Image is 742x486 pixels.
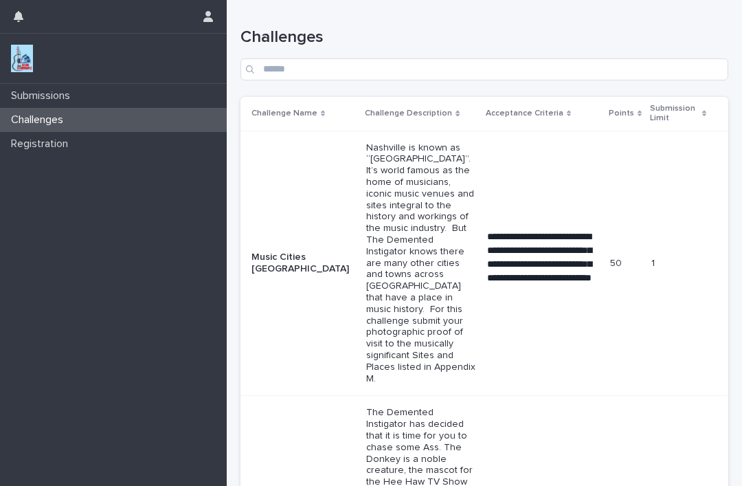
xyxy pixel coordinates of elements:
[486,106,563,121] p: Acceptance Criteria
[5,89,81,102] p: Submissions
[5,113,74,126] p: Challenges
[651,258,706,269] p: 1
[240,131,728,396] tr: Music Cities [GEOGRAPHIC_DATA]Nashville is known as “[GEOGRAPHIC_DATA]”. It’s world famous as the...
[240,27,728,47] h1: Challenges
[610,255,625,269] p: 50
[366,142,476,385] p: Nashville is known as “[GEOGRAPHIC_DATA]”. It’s world famous as the home of musicians, iconic mus...
[609,106,634,121] p: Points
[650,101,699,126] p: Submission Limit
[11,45,33,72] img: jxsLJbdS1eYBI7rVAS4p
[251,106,317,121] p: Challenge Name
[5,137,79,151] p: Registration
[240,58,728,80] input: Search
[365,106,452,121] p: Challenge Description
[251,252,355,275] p: Music Cities [GEOGRAPHIC_DATA]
